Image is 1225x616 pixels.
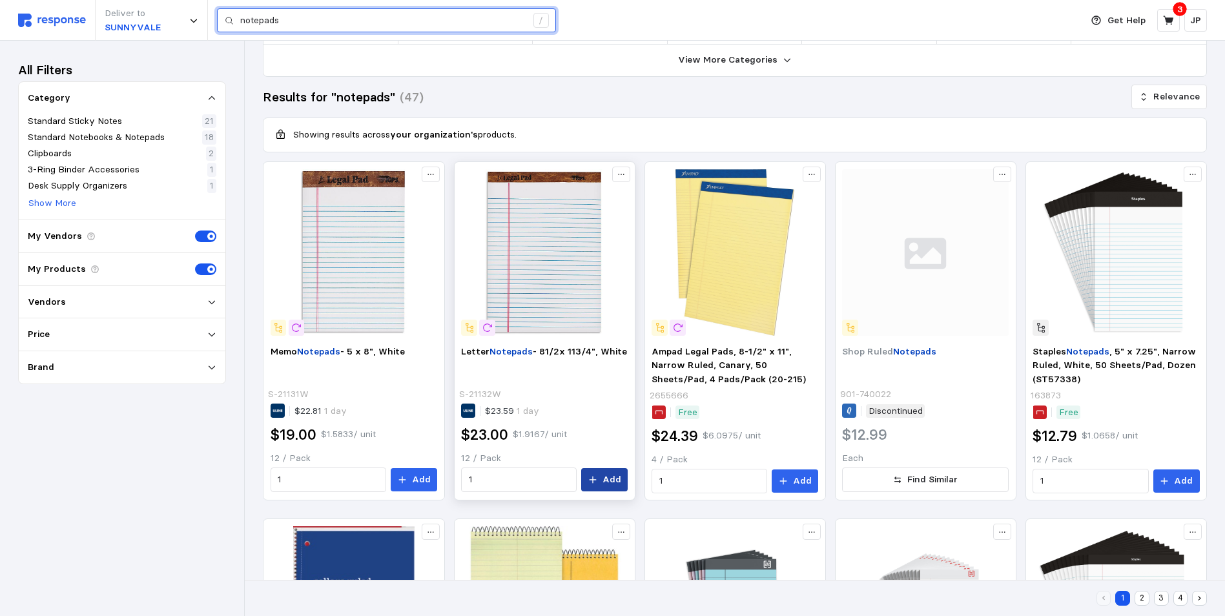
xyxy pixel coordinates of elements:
span: Shop Ruled [842,345,893,357]
h2: $24.39 [652,426,698,446]
button: Show More [28,196,77,211]
h3: Results for "notepads" [263,88,395,106]
p: $22.81 [294,404,347,418]
button: 4 [1173,591,1188,606]
button: View More Categories [263,45,1206,76]
p: Brand [28,360,54,375]
button: Find Similar [842,467,1009,492]
p: Price [28,327,50,342]
p: 1 [210,179,214,193]
p: 3-Ring Binder Accessories [28,163,139,177]
p: Relevance [1153,90,1200,104]
b: your organization's [390,128,478,140]
mark: Notepads [489,345,533,357]
p: Clipboards [28,147,72,161]
p: Category [28,91,70,105]
span: Ampad Legal Pads, 8-1/2" x 11", Narrow Ruled, Canary, 50 Sheets/Pad, 4 Pads/Pack (20-215) [652,345,806,385]
p: $1.5833 / unit [321,427,376,442]
input: Qty [469,468,570,491]
p: Add [602,473,621,487]
span: , 5" x 7.25", Narrow Ruled, White, 50 Sheets/Pad, Dozen (ST57338) [1033,345,1196,385]
p: 12 / Pack [1033,453,1199,467]
p: Free [678,406,697,420]
h2: $12.79 [1033,426,1077,446]
p: 18 [205,130,214,145]
p: My Vendors [28,229,82,243]
p: Get Help [1107,14,1146,28]
span: 1 day [514,405,539,416]
p: $1.9167 / unit [513,427,567,442]
button: Add [391,468,437,491]
img: S-21131W [271,169,437,336]
p: 163873 [1031,389,1061,403]
p: Add [412,473,431,487]
p: 4 / Pack [652,453,818,467]
p: Standard Sticky Notes [28,114,122,128]
p: Vendors [28,295,66,309]
p: Add [793,474,812,488]
p: S-21132W [459,387,501,402]
button: 2 [1135,591,1149,606]
p: JP [1190,14,1201,28]
button: Get Help [1084,8,1153,33]
p: 901-740022 [840,387,891,402]
p: 21 [205,114,214,128]
p: Desk Supply Organizers [28,179,127,193]
span: - 5 x 8", White [340,345,405,357]
p: $23.59 [485,404,539,418]
input: Qty [1040,469,1141,493]
p: SUNNYVALE [105,21,161,35]
img: svg%3e [842,169,1009,336]
h2: $23.00 [461,425,508,445]
p: My Products [28,262,86,276]
span: Letter [461,345,489,357]
span: Memo [271,345,297,357]
span: 1 day [322,405,347,416]
button: 1 [1115,591,1130,606]
p: S-21131W [268,387,309,402]
button: Add [772,469,818,493]
img: E8EB58A6-1FCF-4A53-9DABEFD0F20E751E_sc7 [1033,169,1199,336]
p: Free [1059,406,1078,420]
p: Standard Notebooks & Notepads [28,130,165,145]
button: Relevance [1131,85,1207,109]
p: View More Categories [678,53,777,67]
button: JP [1184,9,1207,32]
p: 12 / Pack [461,451,628,466]
p: Deliver to [105,6,161,21]
h3: All Filters [18,61,72,79]
button: Add [581,468,628,491]
p: 3 [1177,2,1183,16]
p: 2655666 [650,389,688,403]
p: Add [1174,474,1193,488]
p: $6.0975 / unit [703,429,761,443]
div: / [533,13,549,28]
p: Discontinued [869,404,923,418]
img: S-21132W [461,169,628,336]
p: 1 [210,163,214,177]
h2: $12.99 [842,425,887,445]
input: Qty [659,469,760,493]
p: 2 [209,147,214,161]
h2: $19.00 [271,425,316,445]
input: Search for a product name or SKU [240,9,526,32]
button: Add [1153,469,1200,493]
span: - 81/2x 113/4", White [533,345,627,357]
button: 3 [1154,591,1169,606]
p: Showing results across products. [293,128,517,142]
p: 12 / Pack [271,451,437,466]
span: Staples [1033,345,1066,357]
img: s0957731_sc7 [652,169,818,336]
p: Each [842,451,1009,466]
p: $1.0658 / unit [1082,429,1138,443]
p: Show More [28,196,76,210]
h3: (47) [400,88,424,106]
p: Find Similar [907,473,958,487]
mark: Notepads [1066,345,1109,357]
mark: Notepads [893,345,936,357]
mark: Notepads [297,345,340,357]
img: svg%3e [18,14,86,27]
input: Qty [278,468,378,491]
